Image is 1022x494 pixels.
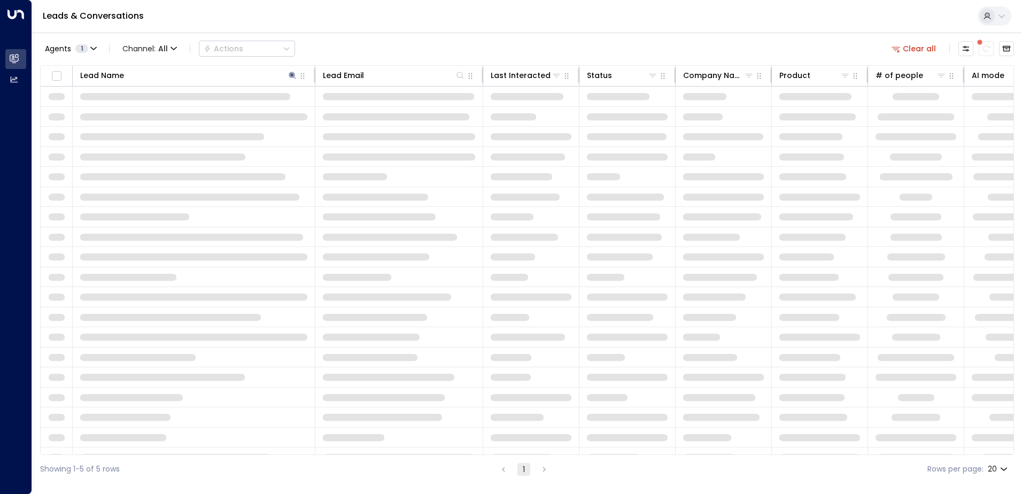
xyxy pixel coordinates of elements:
[199,41,295,57] div: Button group with a nested menu
[999,41,1014,56] button: Archived Leads
[958,41,973,56] button: Customize
[40,464,120,475] div: Showing 1-5 of 5 rows
[927,464,984,475] label: Rows per page:
[497,462,551,476] nav: pagination navigation
[491,69,551,82] div: Last Interacted
[118,41,181,56] button: Channel:All
[988,461,1010,477] div: 20
[40,41,100,56] button: Agents1
[979,41,994,56] span: There are new threads available. Refresh the grid to view the latest updates.
[43,10,144,22] a: Leads & Conversations
[199,41,295,57] button: Actions
[587,69,612,82] div: Status
[204,44,243,53] div: Actions
[118,41,181,56] span: Channel:
[158,44,168,53] span: All
[45,45,71,52] span: Agents
[323,69,466,82] div: Lead Email
[972,69,1004,82] div: AI mode
[491,69,562,82] div: Last Interacted
[80,69,124,82] div: Lead Name
[887,41,941,56] button: Clear all
[876,69,947,82] div: # of people
[683,69,744,82] div: Company Name
[683,69,754,82] div: Company Name
[75,44,88,53] span: 1
[587,69,658,82] div: Status
[876,69,923,82] div: # of people
[779,69,850,82] div: Product
[80,69,298,82] div: Lead Name
[517,463,530,476] button: page 1
[323,69,364,82] div: Lead Email
[779,69,810,82] div: Product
